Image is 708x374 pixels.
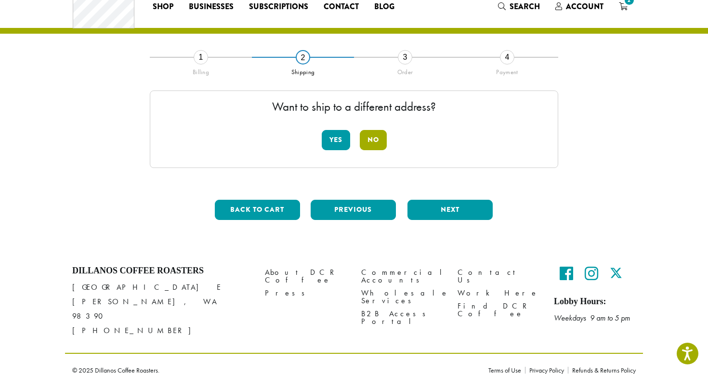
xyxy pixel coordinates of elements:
[361,266,443,286] a: Commercial Accounts
[361,286,443,307] a: Wholesale Services
[194,50,208,64] div: 1
[554,313,630,323] em: Weekdays 9 am to 5 pm
[265,266,347,286] a: About DCR Coffee
[72,280,250,338] p: [GEOGRAPHIC_DATA] E [PERSON_NAME], WA 98390 [PHONE_NUMBER]
[456,64,558,76] div: Payment
[458,299,539,320] a: Find DCR Coffee
[500,50,514,64] div: 4
[72,266,250,276] h4: Dillanos Coffee Roasters
[153,1,173,13] span: Shop
[296,50,310,64] div: 2
[568,367,636,374] a: Refunds & Returns Policy
[458,266,539,286] a: Contact Us
[160,101,548,113] p: Want to ship to a different address?
[525,367,568,374] a: Privacy Policy
[488,367,525,374] a: Terms of Use
[566,1,603,12] span: Account
[215,200,300,220] button: Back to cart
[407,200,493,220] button: Next
[249,1,308,13] span: Subscriptions
[324,1,359,13] span: Contact
[510,1,540,12] span: Search
[252,64,354,76] div: Shipping
[322,130,350,150] button: Yes
[265,286,347,299] a: Press
[354,64,456,76] div: Order
[398,50,412,64] div: 3
[374,1,394,13] span: Blog
[554,297,636,307] h5: Lobby Hours:
[72,367,474,374] p: © 2025 Dillanos Coffee Roasters.
[150,64,252,76] div: Billing
[360,130,387,150] button: No
[361,307,443,328] a: B2B Access Portal
[458,286,539,299] a: Work Here
[189,1,234,13] span: Businesses
[311,200,396,220] button: Previous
